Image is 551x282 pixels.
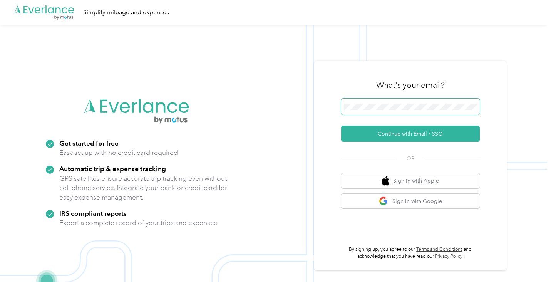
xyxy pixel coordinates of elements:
img: google logo [379,196,389,206]
button: apple logoSign in with Apple [341,173,480,188]
h3: What's your email? [376,80,445,91]
p: Export a complete record of your trips and expenses. [59,218,219,228]
button: google logoSign in with Google [341,194,480,209]
p: By signing up, you agree to our and acknowledge that you have read our . [341,246,480,260]
p: GPS satellites ensure accurate trip tracking even without cell phone service. Integrate your bank... [59,174,228,202]
div: Simplify mileage and expenses [83,8,169,17]
strong: Automatic trip & expense tracking [59,164,166,173]
span: OR [397,154,424,163]
p: Easy set up with no credit card required [59,148,178,158]
a: Privacy Policy [435,253,462,259]
a: Terms and Conditions [416,247,462,252]
strong: Get started for free [59,139,119,147]
strong: IRS compliant reports [59,209,127,217]
img: apple logo [382,176,389,186]
button: Continue with Email / SSO [341,126,480,142]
